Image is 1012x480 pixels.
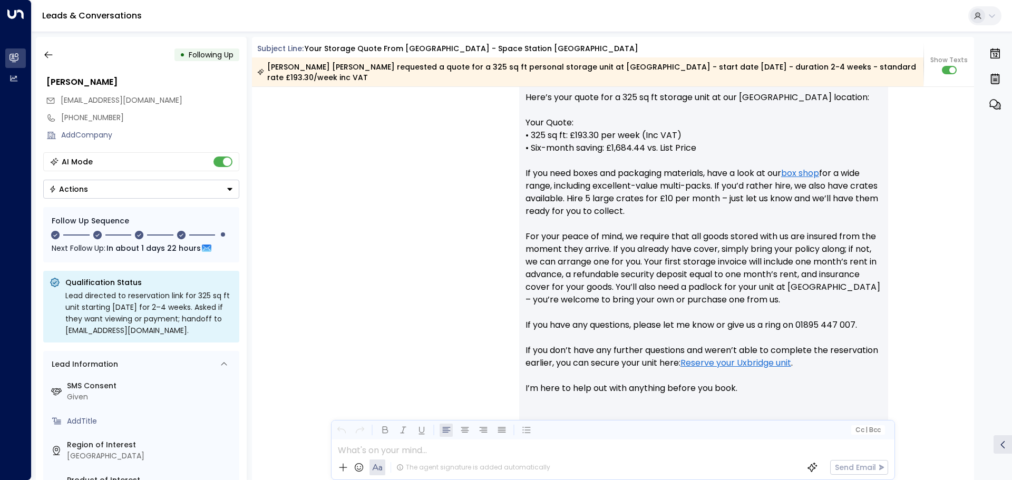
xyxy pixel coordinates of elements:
label: SMS Consent [67,380,235,391]
span: | [865,426,868,434]
button: Undo [335,424,348,437]
div: AddCompany [61,130,239,141]
div: [PERSON_NAME] [PERSON_NAME] requested a quote for a 325 sq ft personal storage unit at [GEOGRAPHI... [257,62,918,83]
p: Hi [PERSON_NAME], Here’s your quote for a 325 sq ft storage unit at our [GEOGRAPHIC_DATA] locatio... [526,66,882,407]
span: Cc Bcc [855,426,880,434]
div: Button group with a nested menu [43,180,239,199]
div: AddTitle [67,416,235,427]
span: In about 1 days 22 hours [106,242,201,254]
div: Follow Up Sequence [52,215,231,227]
label: Region of Interest [67,439,235,450]
span: Show Texts [930,55,968,65]
button: Cc|Bcc [851,425,884,435]
div: The agent signature is added automatically [396,463,550,472]
a: box shop [781,167,819,180]
div: Actions [49,184,88,194]
div: [PERSON_NAME] [46,76,239,89]
div: Lead directed to reservation link for 325 sq ft unit starting [DATE] for 2–4 weeks. Asked if they... [65,290,233,336]
span: jcole@esglimited.com [61,95,182,106]
div: [PHONE_NUMBER] [61,112,239,123]
div: [GEOGRAPHIC_DATA] [67,450,235,462]
p: Qualification Status [65,277,233,288]
span: Following Up [189,50,233,60]
div: Lead Information [48,359,118,370]
button: Actions [43,180,239,199]
span: [EMAIL_ADDRESS][DOMAIN_NAME] [61,95,182,105]
div: Next Follow Up: [52,242,231,254]
div: Given [67,391,235,403]
span: Subject Line: [257,43,304,54]
a: Leads & Conversations [42,9,142,22]
div: Your storage quote from [GEOGRAPHIC_DATA] - Space Station [GEOGRAPHIC_DATA] [305,43,638,54]
div: • [180,45,185,64]
a: Reserve your Uxbridge unit [680,357,791,369]
button: Redo [353,424,366,437]
div: AI Mode [62,156,93,167]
